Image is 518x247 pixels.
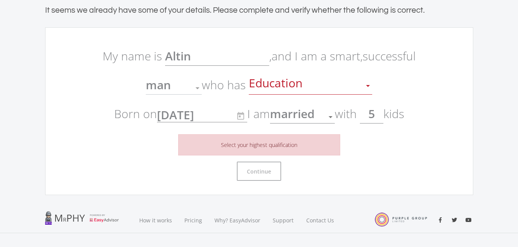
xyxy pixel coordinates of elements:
a: Why? EasyAdvisor [208,207,267,233]
input: # [360,104,383,123]
button: Continue [237,162,281,181]
a: Support [267,207,300,233]
span: man [146,77,171,93]
span: s [399,106,404,122]
input: Name [165,47,269,66]
a: Contact Us [300,207,341,233]
a: Pricing [178,207,208,233]
a: How it works [133,207,178,233]
h4: It seems we already have some of your details. Please complete and verify whether the following i... [45,5,473,15]
li: Select your highest qualification [178,134,340,155]
p: My name is , and I am a smart, successful who has Born on I am with kid [97,42,421,128]
button: Open calendar [232,107,249,124]
span: Education [249,78,304,93]
span: married [270,106,315,122]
